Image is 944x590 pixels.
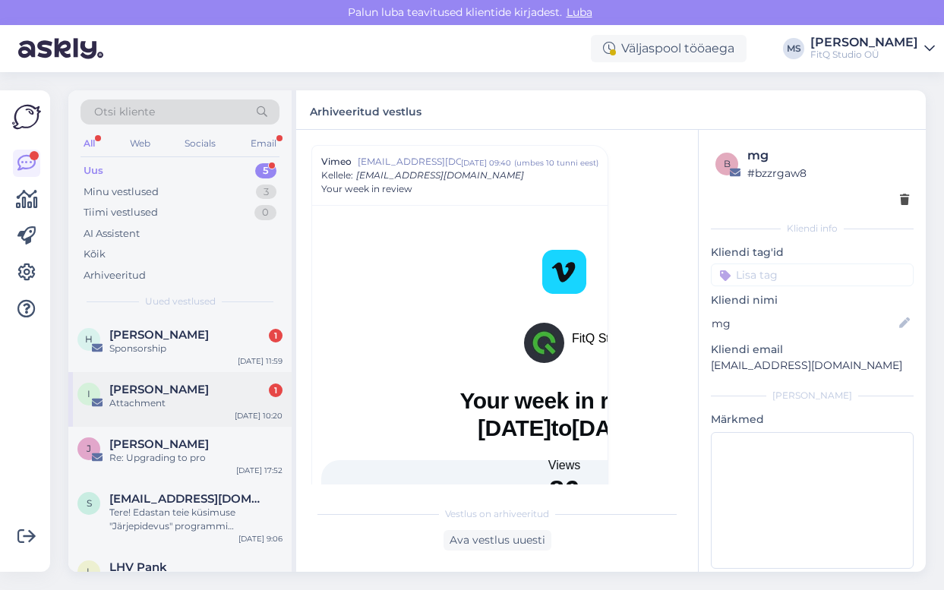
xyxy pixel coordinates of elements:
[711,358,914,374] p: [EMAIL_ADDRESS][DOMAIN_NAME]
[445,507,549,521] span: Vestlus on arhiveeritud
[109,560,167,574] span: LHV Pank
[84,205,158,220] div: Tiimi vestlused
[810,36,918,49] div: [PERSON_NAME]
[562,5,597,19] span: Luba
[747,165,909,181] div: # bzzrgaw8
[711,222,914,235] div: Kliendi info
[255,163,276,178] div: 5
[109,437,209,451] span: Jarmo Takkinen
[747,147,909,165] div: mg
[591,35,747,62] div: Väljaspool tööaega
[87,388,90,399] span: і
[724,158,731,169] span: b
[84,247,106,262] div: Kõik
[461,157,511,169] div: [DATE] 09:40
[321,182,412,196] span: Your week in review
[572,331,638,345] p: FitQ Studio
[256,185,276,200] div: 3
[87,497,92,509] span: s
[109,328,209,342] span: Henry Marshall
[109,342,283,355] div: Sponsorship
[269,329,283,342] div: 1
[444,530,551,551] div: Ava vestlus uuesti
[84,268,146,283] div: Arhiveeritud
[269,383,283,397] div: 1
[514,157,598,169] div: ( umbes 10 tunni eest )
[238,533,283,544] div: [DATE] 9:06
[810,36,935,61] a: [PERSON_NAME]FitQ Studio OÜ
[712,315,896,332] input: Lisa nimi
[109,396,283,410] div: Attachment
[810,49,918,61] div: FitQ Studio OÜ
[711,412,914,428] p: Märkmed
[84,226,140,241] div: AI Assistent
[711,245,914,260] p: Kliendi tag'id
[94,104,155,120] span: Otsi kliente
[711,342,914,358] p: Kliendi email
[109,506,283,533] div: Tere! Edastan teie küsimuse "Järjepidevus" programmi [PERSON_NAME] videote ligipääsu probleemi ko...
[81,134,98,153] div: All
[109,451,283,465] div: Re: Upgrading to pro
[87,566,92,577] span: L
[145,295,216,308] span: Uued vestlused
[236,465,283,476] div: [DATE] 17:52
[356,169,524,181] span: [EMAIL_ADDRESS][DOMAIN_NAME]
[84,163,103,178] div: Uus
[711,292,914,308] p: Kliendi nimi
[711,389,914,402] div: [PERSON_NAME]
[459,388,668,440] span: Your week in review to
[783,38,804,59] div: MS
[84,185,159,200] div: Minu vestlused
[248,134,279,153] div: Email
[182,134,219,153] div: Socials
[572,415,645,440] strong: [DATE]
[358,155,461,169] span: [EMAIL_ADDRESS][DOMAIN_NAME]
[12,103,41,131] img: Askly Logo
[238,355,283,367] div: [DATE] 11:59
[321,155,352,169] span: Vimeo
[711,263,914,286] input: Lisa tag
[321,460,807,486] td: Views
[254,205,276,220] div: 0
[321,169,353,181] span: Kellele :
[310,99,421,120] label: Arhiveeritud vestlus
[235,410,283,421] div: [DATE] 10:20
[127,134,153,153] div: Web
[85,333,93,345] span: H
[109,383,209,396] span: ірина Долінська
[478,415,551,440] strong: [DATE]
[87,443,91,454] span: J
[109,492,267,506] span: sirje.pajuri@gmail.com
